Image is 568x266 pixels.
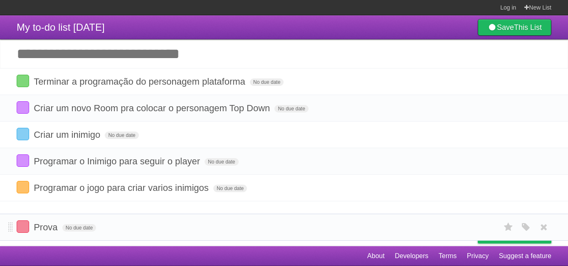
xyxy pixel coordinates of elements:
a: Terms [439,248,457,264]
label: Done [17,154,29,167]
span: Prova [34,222,59,232]
label: Done [17,128,29,140]
span: No due date [205,158,238,166]
span: No due date [62,224,96,232]
a: Developers [395,248,428,264]
span: No due date [105,132,138,139]
b: This List [514,23,542,32]
a: About [367,248,385,264]
span: Criar um inimigo [34,129,102,140]
a: Privacy [467,248,489,264]
a: Suggest a feature [499,248,551,264]
label: Done [17,75,29,87]
span: No due date [250,78,284,86]
span: No due date [274,105,308,112]
span: No due date [213,185,247,192]
span: Criar um novo Room pra colocar o personagem Top Down [34,103,272,113]
a: SaveThis List [478,19,551,36]
label: Star task [501,220,516,234]
span: Programar o Inimigo para seguir o player [34,156,202,166]
span: Buy me a coffee [495,229,547,243]
span: Terminar a programação do personagem plataforma [34,76,247,87]
label: Done [17,181,29,193]
span: My to-do list [DATE] [17,22,105,33]
label: Done [17,101,29,114]
span: Programar o jogo para criar varios inimigos [34,183,211,193]
label: Done [17,220,29,233]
